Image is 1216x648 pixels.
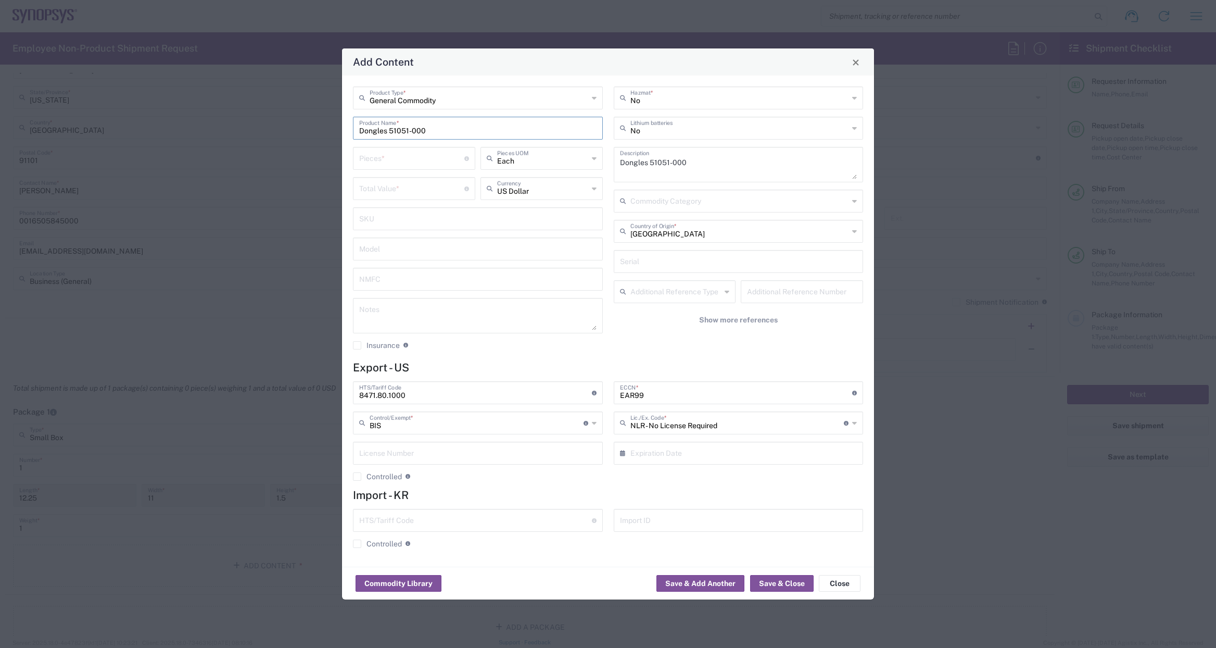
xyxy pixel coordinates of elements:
button: Close [819,575,860,592]
h4: Add Content [353,54,414,69]
h4: Export - US [353,361,863,374]
label: Controlled [353,472,402,481]
button: Save & Close [750,575,814,592]
button: Close [848,55,863,69]
span: Show more references [699,315,778,325]
button: Commodity Library [356,575,441,592]
button: Save & Add Another [656,575,744,592]
h4: Import - KR [353,489,863,502]
label: Controlled [353,540,402,548]
label: Insurance [353,341,400,350]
